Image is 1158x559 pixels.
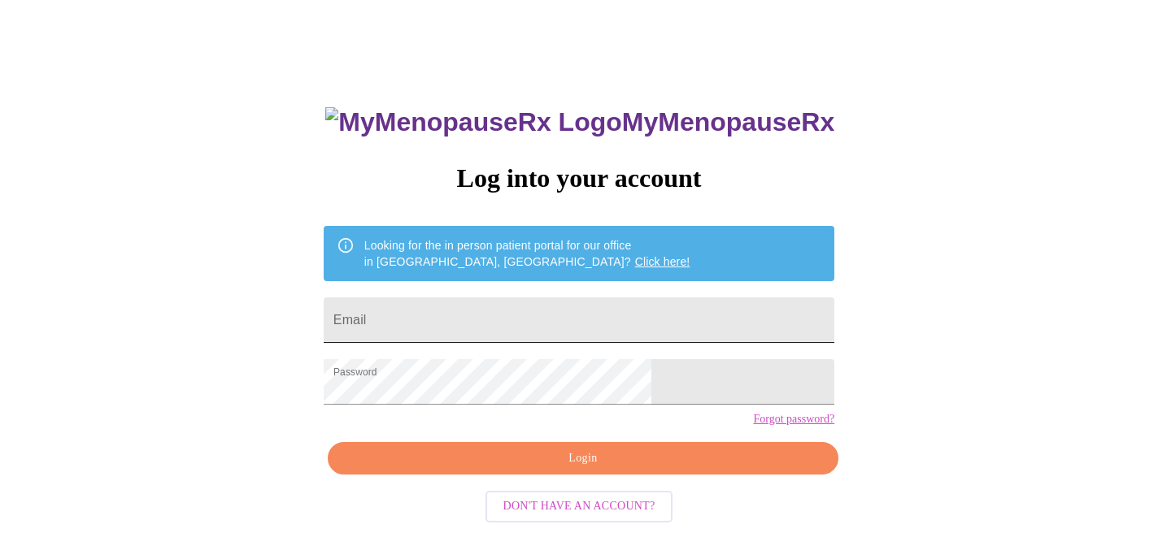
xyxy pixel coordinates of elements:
[364,231,690,276] div: Looking for the in person patient portal for our office in [GEOGRAPHIC_DATA], [GEOGRAPHIC_DATA]?
[481,498,677,512] a: Don't have an account?
[753,413,834,426] a: Forgot password?
[324,163,834,193] h3: Log into your account
[485,491,673,522] button: Don't have an account?
[503,496,655,517] span: Don't have an account?
[325,107,621,137] img: MyMenopauseRx Logo
[325,107,834,137] h3: MyMenopauseRx
[635,255,690,268] a: Click here!
[346,448,820,469] span: Login
[328,442,838,475] button: Login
